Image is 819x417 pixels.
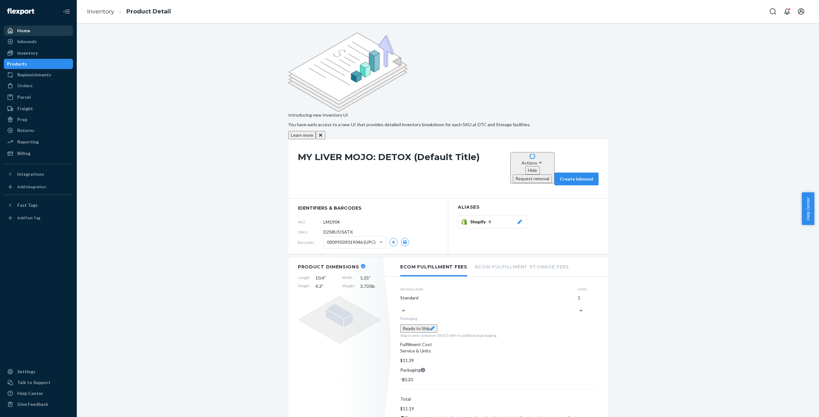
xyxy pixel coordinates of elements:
button: Close [316,131,325,139]
span: Height [298,283,310,290]
button: Help Center [802,192,814,225]
a: Talk to Support [4,377,73,388]
h2: Aliases [458,205,599,210]
div: Returns [17,127,34,134]
div: Actions [513,159,552,166]
a: Freight [4,104,73,114]
p: $11.19 [400,405,599,412]
span: SKU [298,219,323,225]
div: Integrations [17,171,44,177]
a: Inventory [4,48,73,58]
span: 10.4 [315,275,336,281]
a: Billing [4,148,73,158]
span: D2S8U1IS6TX [323,229,353,235]
button: Open Search Box [767,5,779,18]
span: 3.735 lb [360,283,381,290]
p: -$0.20 [400,376,599,383]
a: Home [4,26,73,36]
div: Home [17,27,30,34]
span: Weight [342,283,354,290]
p: Packaging [400,367,599,373]
span: 5.35 [360,275,381,281]
p: Introducing new Inventory UI [288,112,608,118]
span: 4 [489,219,491,225]
span: " [322,283,323,289]
span: " [324,275,326,281]
button: ActionsHideRequest removal [510,152,554,184]
div: Orders [17,82,33,89]
span: Request removal [515,176,549,181]
div: Add Fast Tag [17,215,40,220]
span: Barcodes [298,240,323,245]
p: Total [400,396,599,402]
img: Flexport logo [7,8,34,15]
div: Standard [400,295,573,301]
span: " [369,275,370,281]
p: Packaging [400,316,599,321]
ol: breadcrumbs [82,2,176,21]
div: 1 [578,295,599,301]
button: Close Navigation [60,5,73,18]
a: Settings [4,367,73,377]
button: Ready to Ship [400,324,437,333]
button: Hide [525,166,540,174]
div: Replenishments [17,72,51,78]
div: Talk to Support [17,379,51,386]
h2: Product Dimensions [298,264,359,270]
button: Give Feedback [4,399,73,409]
a: Add Integration [4,182,73,192]
img: new-reports-banner-icon.82668bd98b6a51aee86340f2a7b77ae3.png [288,33,407,112]
a: Reporting [4,137,73,147]
p: $11.39 [400,357,599,364]
input: Standard [400,301,401,307]
div: Reporting [17,139,39,145]
a: Inventory [87,8,114,15]
li: Ecom Fulfillment Fees [400,258,467,276]
h1: MY LIVER MOJO: DETOX (Default Title) [298,152,507,185]
div: Fast Tags [17,202,38,208]
p: Ship in own container (SIOC) with no additional packaging. [400,333,599,338]
button: Open account menu [795,5,807,18]
button: Open notifications [781,5,793,18]
a: Help Center [4,388,73,398]
div: Prep [17,116,27,123]
div: Products [7,61,27,67]
a: Products [4,59,73,69]
a: Replenishments [4,70,73,80]
span: Shopify [470,219,489,225]
button: Request removal [513,174,552,183]
button: Learn more [288,131,316,139]
div: Fulfillment Cost [400,341,599,348]
p: Service & Units [400,348,599,354]
a: Prep [4,114,73,125]
div: Help Center [17,390,43,397]
div: Inbounds [17,38,37,45]
div: Billing [17,150,30,157]
span: DSKU [298,229,323,235]
a: Parcel [4,92,73,102]
div: Freight [17,105,33,112]
a: Product Detail [126,8,171,15]
button: Shopify4 [458,215,527,228]
li: Ecom Fulfillment Storage Fees [475,258,569,275]
label: Service Level [400,286,573,292]
a: Orders [4,81,73,91]
div: Add Integration [17,184,46,189]
p: You have early access to a new UI that provides detailed inventory breakdown for each SKU at DTC ... [288,121,608,128]
div: Inventory [17,50,38,56]
span: identifiers & barcodes [298,205,438,211]
div: Give Feedback [17,401,48,407]
span: Length [298,275,310,281]
span: 4.3 [315,283,336,290]
label: Units [578,286,599,292]
a: Inbounds [4,36,73,47]
button: Create inbound [554,173,599,185]
span: Hide [528,167,537,173]
div: Parcel [17,94,31,100]
span: 00099039019046 (UPC) [327,237,376,248]
a: Returns [4,125,73,135]
span: Width [342,275,354,281]
a: Add Fast Tag [4,213,73,223]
